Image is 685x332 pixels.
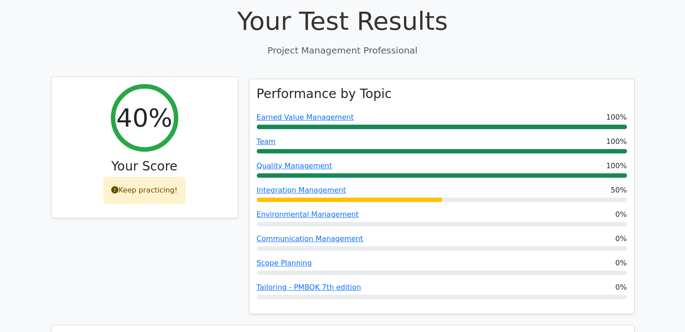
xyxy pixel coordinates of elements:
span: 0% [615,209,626,220]
span: 100% [606,161,627,171]
a: Environmental Management [257,210,359,219]
a: Earned Value Management [257,113,354,121]
span: 0% [615,282,626,293]
span: 0% [615,258,626,269]
a: Scope Planning [257,259,312,267]
a: Integration Management [257,186,346,194]
a: Communication Management [257,234,363,243]
span: 100% [606,112,627,123]
div: Keep practicing! [104,177,185,203]
h1: Your Test Results [51,6,635,36]
span: 100% [606,136,627,147]
span: 50% [611,185,627,196]
a: Tailoring - PMBOK 7th edition [257,283,361,292]
h3: Your Score [59,159,231,174]
a: Quality Management [257,162,332,170]
span: 0% [615,233,626,244]
h3: Performance by Topic [257,86,392,102]
a: Team [257,137,276,146]
h2: 40% [116,103,172,133]
p: Project Management Professional [51,44,635,57]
